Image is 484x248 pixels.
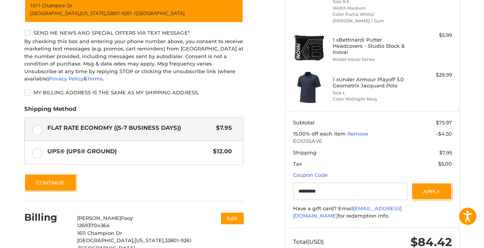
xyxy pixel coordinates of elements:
span: [GEOGRAPHIC_DATA], [77,237,134,243]
legend: Shipping Method [24,105,76,117]
div: $29.99 [412,71,452,79]
h4: 1 x Bettinardi Putter Headcovers - Studio Stock & Inovai [333,37,410,55]
button: Edit [221,213,243,224]
li: Model Inovai Series [333,56,410,63]
label: My billing address is the same as my shipping address. [24,89,243,96]
li: Color Puma White/ [PERSON_NAME] / Gum [333,11,410,24]
label: Send me news and special offers via text message* [24,30,243,36]
h4: 1 x Under Armour Playoff 3.0 Geometrix Jacquard Polo [333,76,410,89]
span: [GEOGRAPHIC_DATA], [30,10,80,17]
span: Subtotal [293,119,315,126]
span: EOS15SAVE [293,137,452,145]
span: -$4.50 [436,131,452,137]
span: 12693704364 [77,222,110,228]
span: $7.95 [439,149,452,156]
span: $7.95 [212,124,232,132]
span: Flat Rate Economy ((5-7 Business Days)) [47,124,213,132]
span: 1611 Champion Dr [77,230,122,236]
span: $5.00 [438,161,452,167]
button: Continue [24,174,77,191]
span: $12.00 [209,147,232,156]
span: [PERSON_NAME] [77,215,121,221]
li: Width Medium [333,5,410,12]
li: Size L [333,90,410,96]
a: Privacy Policy [49,75,84,82]
div: Have a gift card? Email for redemption info. [293,205,452,220]
span: [US_STATE], [80,10,107,17]
a: Terms [87,75,103,82]
li: Color Midnight Navy [333,96,410,102]
div: $5.99 [412,32,452,39]
span: Tax [293,161,302,167]
a: Coupon Code [293,172,328,178]
input: Gift Certificate or Coupon Code [293,183,408,200]
span: Total (USD) [293,238,324,245]
span: Fooy [121,215,133,221]
button: Apply [411,183,452,200]
span: 15.00% off each item [293,131,347,137]
span: $75.97 [436,119,452,126]
div: By checking this box and entering your phone number above, you consent to receive marketing text ... [24,38,243,83]
span: Shipping [293,149,317,156]
span: [US_STATE], [134,237,165,243]
span: UPS® (UPS® Ground) [47,147,209,156]
span: 33801-9261 / [107,10,136,17]
span: 1611 Champion Dr [30,2,72,9]
h2: Billing [24,211,69,223]
a: Remove [347,131,368,137]
span: [GEOGRAPHIC_DATA] [136,10,184,17]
